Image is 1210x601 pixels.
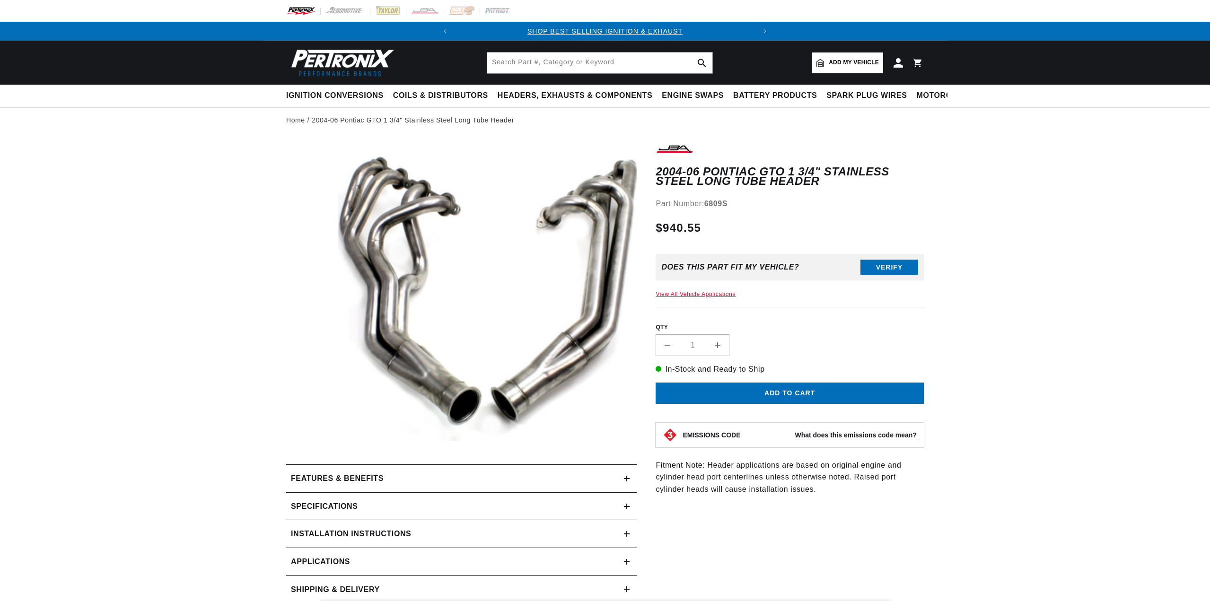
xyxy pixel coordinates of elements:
[286,548,637,576] a: Applications
[291,556,350,568] span: Applications
[829,58,879,67] span: Add my vehicle
[663,427,678,443] img: Emissions code
[291,500,358,513] h2: Specifications
[662,91,724,101] span: Engine Swaps
[455,26,755,36] div: 1 of 2
[493,85,657,107] summary: Headers, Exhausts & Components
[912,85,978,107] summary: Motorcycle
[286,115,924,125] nav: breadcrumbs
[656,383,924,404] button: Add to cart
[822,85,912,107] summary: Spark Plug Wires
[704,200,728,208] strong: 6809S
[683,431,917,439] button: EMISSIONS CODEWhat does this emissions code mean?
[917,91,973,101] span: Motorcycle
[286,85,388,107] summary: Ignition Conversions
[286,91,384,101] span: Ignition Conversions
[291,528,411,540] h2: Installation instructions
[733,91,817,101] span: Battery Products
[286,520,637,548] summary: Installation instructions
[291,472,384,485] h2: Features & Benefits
[436,22,455,41] button: Translation missing: en.sections.announcements.previous_announcement
[656,167,924,186] h1: 2004-06 Pontiac GTO 1 3/4" Stainless Steel Long Tube Header
[388,85,493,107] summary: Coils & Distributors
[657,85,728,107] summary: Engine Swaps
[286,115,305,125] a: Home
[291,584,380,596] h2: Shipping & Delivery
[286,493,637,520] summary: Specifications
[286,46,395,79] img: Pertronix
[527,27,683,35] a: SHOP BEST SELLING IGNITION & EXHAUST
[755,22,774,41] button: Translation missing: en.sections.announcements.next_announcement
[393,91,488,101] span: Coils & Distributors
[683,431,740,439] strong: EMISSIONS CODE
[656,291,736,297] a: View All Vehicle Applications
[812,52,883,73] a: Add my vehicle
[312,115,514,125] a: 2004-06 Pontiac GTO 1 3/4" Stainless Steel Long Tube Header
[692,52,712,73] button: search button
[728,85,822,107] summary: Battery Products
[795,431,917,439] strong: What does this emissions code mean?
[487,52,712,73] input: Search Part #, Category or Keyword
[860,260,918,275] button: Verify
[661,263,799,271] div: Does This part fit My vehicle?
[263,22,947,41] slideshow-component: Translation missing: en.sections.announcements.announcement_bar
[656,323,924,331] label: QTY
[826,91,907,101] span: Spark Plug Wires
[286,142,637,445] media-gallery: Gallery Viewer
[455,26,755,36] div: Announcement
[656,363,924,375] p: In-Stock and Ready to Ship
[498,91,652,101] span: Headers, Exhausts & Components
[656,219,701,236] span: $940.55
[286,465,637,492] summary: Features & Benefits
[656,198,924,210] div: Part Number:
